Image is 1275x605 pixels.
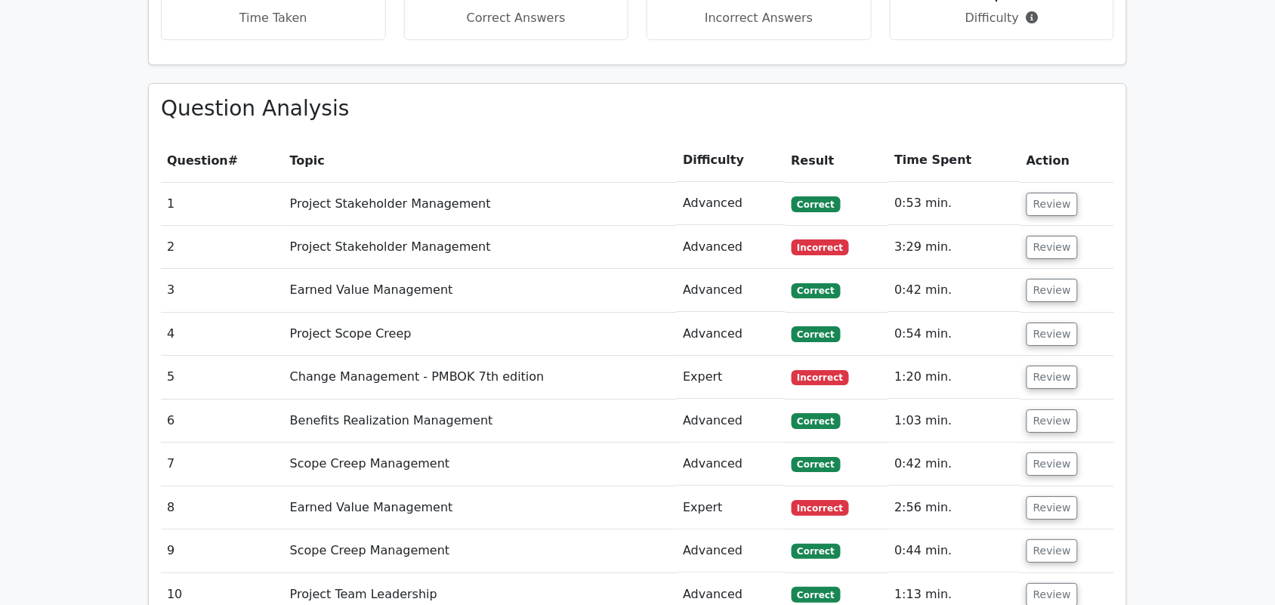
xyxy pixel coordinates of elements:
[792,283,841,298] span: Correct
[174,9,373,27] p: Time Taken
[1026,193,1078,216] button: Review
[677,313,785,356] td: Advanced
[888,139,1020,182] th: Time Spent
[792,239,850,255] span: Incorrect
[1026,236,1078,259] button: Review
[677,182,785,225] td: Advanced
[161,313,284,356] td: 4
[677,486,785,529] td: Expert
[792,457,841,472] span: Correct
[677,356,785,399] td: Expert
[792,413,841,428] span: Correct
[888,226,1020,269] td: 3:29 min.
[677,269,785,312] td: Advanced
[792,587,841,602] span: Correct
[284,529,678,573] td: Scope Creep Management
[1020,139,1114,182] th: Action
[792,370,850,385] span: Incorrect
[284,139,678,182] th: Topic
[161,182,284,225] td: 1
[888,486,1020,529] td: 2:56 min.
[888,269,1020,312] td: 0:42 min.
[1026,539,1078,563] button: Review
[284,313,678,356] td: Project Scope Creep
[284,226,678,269] td: Project Stakeholder Management
[167,153,228,168] span: Question
[659,9,859,27] p: Incorrect Answers
[888,313,1020,356] td: 0:54 min.
[888,443,1020,486] td: 0:42 min.
[792,500,850,515] span: Incorrect
[1026,409,1078,433] button: Review
[284,356,678,399] td: Change Management - PMBOK 7th edition
[284,269,678,312] td: Earned Value Management
[1026,366,1078,389] button: Review
[284,443,678,486] td: Scope Creep Management
[888,400,1020,443] td: 1:03 min.
[786,139,889,182] th: Result
[1026,496,1078,520] button: Review
[161,486,284,529] td: 8
[677,139,785,182] th: Difficulty
[284,182,678,225] td: Project Stakeholder Management
[888,356,1020,399] td: 1:20 min.
[677,400,785,443] td: Advanced
[161,529,284,573] td: 9
[1026,279,1078,302] button: Review
[284,400,678,443] td: Benefits Realization Management
[284,486,678,529] td: Earned Value Management
[161,139,284,182] th: #
[161,400,284,443] td: 6
[161,356,284,399] td: 5
[888,529,1020,573] td: 0:44 min.
[161,269,284,312] td: 3
[1026,452,1078,476] button: Review
[677,443,785,486] td: Advanced
[792,326,841,341] span: Correct
[677,529,785,573] td: Advanced
[417,9,616,27] p: Correct Answers
[792,544,841,559] span: Correct
[888,182,1020,225] td: 0:53 min.
[792,196,841,211] span: Correct
[161,96,1114,122] h3: Question Analysis
[1026,323,1078,346] button: Review
[161,226,284,269] td: 2
[903,9,1102,27] p: Difficulty
[677,226,785,269] td: Advanced
[161,443,284,486] td: 7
